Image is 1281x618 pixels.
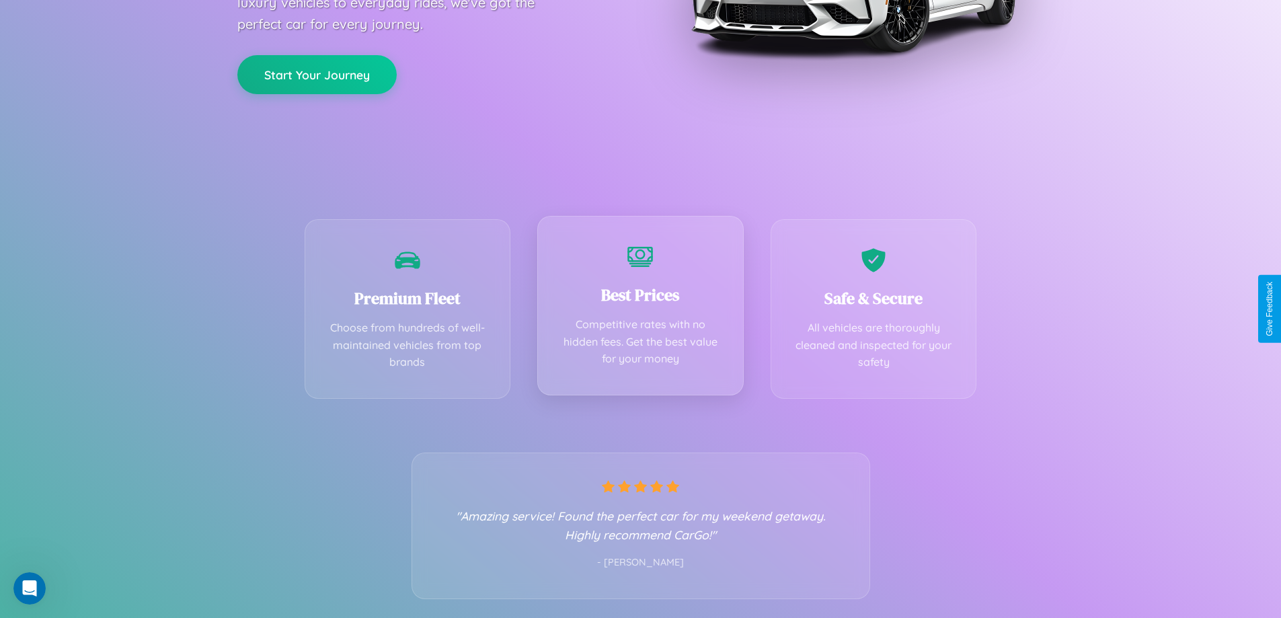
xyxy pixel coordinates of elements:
iframe: Intercom live chat [13,572,46,605]
div: Give Feedback [1265,282,1274,336]
p: Choose from hundreds of well-maintained vehicles from top brands [325,319,490,371]
h3: Safe & Secure [791,287,956,309]
p: - [PERSON_NAME] [439,554,843,572]
p: Competitive rates with no hidden fees. Get the best value for your money [558,316,723,368]
p: "Amazing service! Found the perfect car for my weekend getaway. Highly recommend CarGo!" [439,506,843,544]
h3: Best Prices [558,284,723,306]
h3: Premium Fleet [325,287,490,309]
button: Start Your Journey [237,55,397,94]
p: All vehicles are thoroughly cleaned and inspected for your safety [791,319,956,371]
